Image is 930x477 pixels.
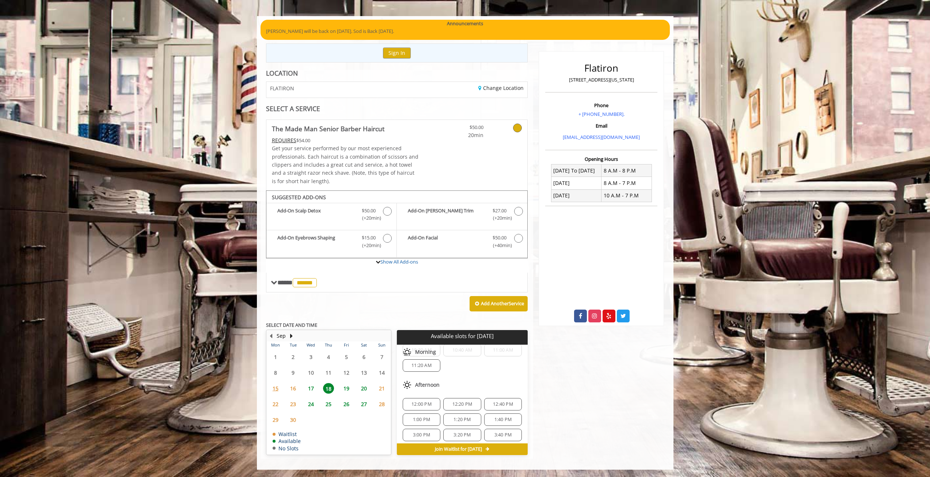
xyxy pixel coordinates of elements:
td: Select day20 [355,381,373,396]
span: 18 [323,383,334,394]
span: 26 [341,399,352,409]
td: Select day25 [320,396,337,412]
span: 16 [288,383,299,394]
a: Show All Add-ons [380,258,418,265]
b: Add-On [PERSON_NAME] Trim [408,207,485,222]
div: 3:20 PM [443,429,481,441]
div: $54.00 [272,136,419,144]
div: 12:40 PM [484,398,522,410]
span: Join Waitlist for [DATE] [435,446,482,452]
td: Select day16 [284,381,302,396]
p: [PERSON_NAME] will be back on [DATE]. Sod is Back [DATE]. [266,27,664,35]
td: Select day29 [267,412,284,428]
td: Select day15 [267,381,284,396]
div: SELECT A SERVICE [266,105,528,112]
button: Previous Month [268,332,274,340]
div: 12:20 PM [443,398,481,410]
span: 29 [270,414,281,425]
span: 20min [440,131,483,139]
span: $50.00 [493,234,506,242]
div: 3:40 PM [484,429,522,441]
span: $27.00 [493,207,506,215]
button: Add AnotherService [470,296,528,311]
img: morning slots [403,348,411,356]
span: 1:20 PM [453,417,471,423]
span: 22 [270,399,281,409]
a: [EMAIL_ADDRESS][DOMAIN_NAME] [563,134,640,140]
span: 3:20 PM [453,432,471,438]
b: SUGGESTED ADD-ONS [272,194,326,201]
span: 21 [376,383,387,394]
span: $50.00 [362,207,376,215]
label: Add-On Scalp Detox [270,207,393,224]
b: The Made Man Senior Barber Haircut [272,124,384,134]
a: Change Location [478,84,524,91]
span: 19 [341,383,352,394]
a: $50.00 [440,120,483,139]
span: 1:00 PM [413,417,430,423]
label: Add-On Facial [401,234,524,251]
td: 10 A.M - 7 P.M [601,189,652,202]
td: Select day17 [302,381,319,396]
span: FLATIRON [270,86,294,91]
b: Announcements [447,20,483,27]
div: 1:00 PM [403,413,440,426]
td: Select day27 [355,396,373,412]
b: Add Another Service [481,300,524,307]
span: 3:40 PM [494,432,512,438]
span: 15 [270,383,281,394]
b: SELECT DATE AND TIME [266,322,317,328]
td: [DATE] [551,189,601,202]
span: 24 [305,399,316,409]
b: Add-On Scalp Detox [277,207,354,222]
th: Thu [320,341,337,349]
b: Add-On Eyebrows Shaping [277,234,354,249]
span: (+20min ) [358,242,379,249]
span: 17 [305,383,316,394]
button: Next Month [289,332,295,340]
span: This service needs some Advance to be paid before we block your appointment [272,137,296,144]
span: $15.00 [362,234,376,242]
div: 1:20 PM [443,413,481,426]
h3: Opening Hours [545,156,657,162]
span: 3:00 PM [413,432,430,438]
td: [DATE] To [DATE] [551,164,601,177]
td: [DATE] [551,177,601,189]
td: Select day23 [284,396,302,412]
div: The Made Man Senior Barber Haircut Add-onS [266,190,528,258]
span: (+40min ) [489,242,510,249]
span: Afternoon [415,382,440,388]
span: 1:40 PM [494,417,512,423]
td: Available [273,438,301,444]
div: 1:40 PM [484,413,522,426]
td: Select day28 [373,396,391,412]
th: Wed [302,341,319,349]
span: 28 [376,399,387,409]
span: (+20min ) [489,214,510,222]
p: Available slots for [DATE] [400,333,525,339]
h2: Flatiron [547,63,656,73]
td: Select day24 [302,396,319,412]
h3: Email [547,123,656,128]
p: Get your service performed by our most experienced professionals. Each haircut is a combination o... [272,144,419,185]
span: 12:00 PM [411,401,432,407]
a: + [PHONE_NUMBER]. [578,111,625,117]
p: [STREET_ADDRESS][US_STATE] [547,76,656,84]
div: 11:20 AM [403,359,440,372]
div: 12:00 PM [403,398,440,410]
h3: Phone [547,103,656,108]
td: Select day18 [320,381,337,396]
span: Morning [415,349,436,355]
span: 12:40 PM [493,401,513,407]
td: Select day22 [267,396,284,412]
span: 23 [288,399,299,409]
b: Add-On Facial [408,234,485,249]
td: Select day19 [337,381,355,396]
span: 12:20 PM [452,401,472,407]
th: Sat [355,341,373,349]
label: Add-On Eyebrows Shaping [270,234,393,251]
td: 8 A.M - 8 P.M [601,164,652,177]
button: Sign In [383,48,411,58]
img: afternoon slots [403,381,411,389]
